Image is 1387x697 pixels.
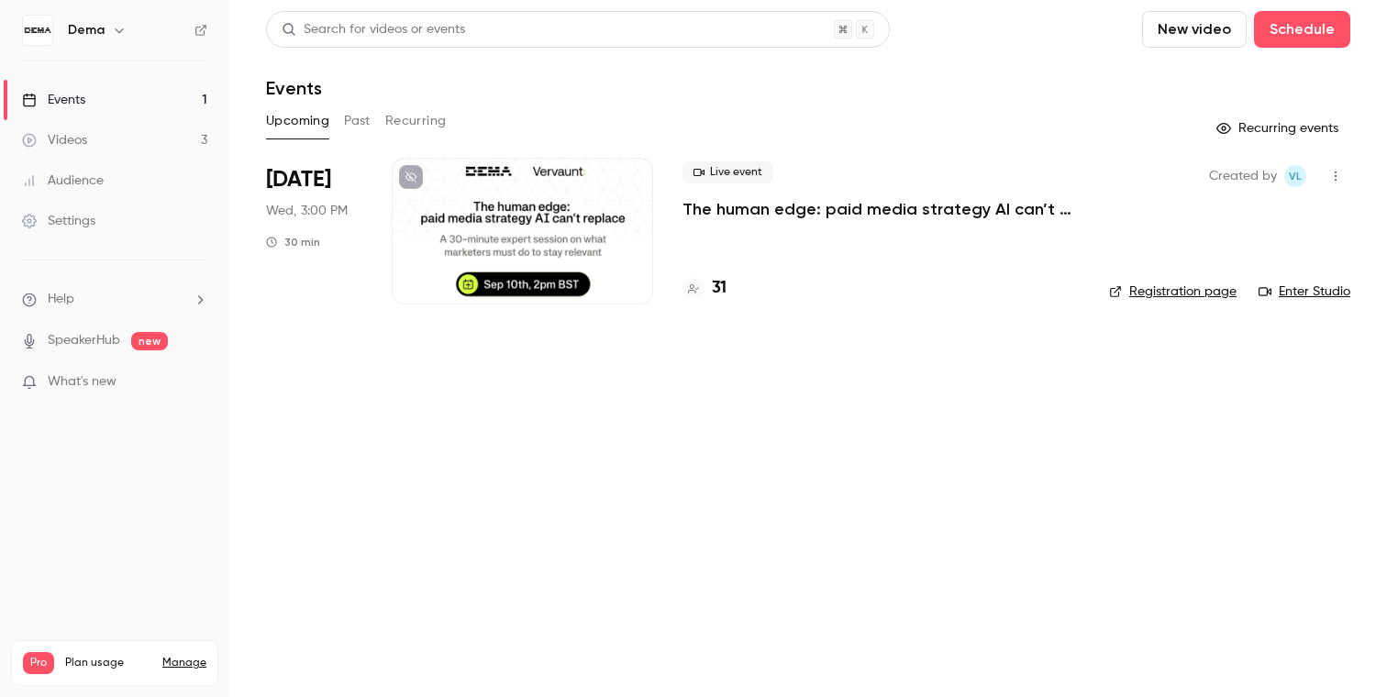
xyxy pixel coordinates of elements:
span: Pro [23,652,54,674]
div: Settings [22,212,95,230]
span: Live event [682,161,773,183]
div: Sep 10 Wed, 2:00 PM (Europe/London) [266,158,362,304]
button: Schedule [1254,11,1350,48]
span: VL [1289,165,1302,187]
div: Search for videos or events [282,20,465,39]
button: New video [1142,11,1247,48]
span: What's new [48,372,117,392]
h1: Events [266,77,322,99]
a: SpeakerHub [48,331,120,350]
a: The human edge: paid media strategy AI can’t replace [682,198,1080,220]
span: Help [48,290,74,309]
div: Events [22,91,85,109]
a: Registration page [1109,282,1237,301]
div: Videos [22,131,87,149]
button: Upcoming [266,106,329,136]
span: new [131,332,168,350]
h4: 31 [712,276,727,301]
div: Audience [22,171,104,190]
div: 30 min [266,235,320,249]
iframe: Noticeable Trigger [185,374,207,391]
h6: Dema [68,21,105,39]
span: Ville Leikas [1284,165,1306,187]
button: Recurring events [1208,114,1350,143]
span: Wed, 3:00 PM [266,202,348,220]
span: Created by [1209,165,1277,187]
span: Plan usage [65,656,151,670]
button: Past [344,106,371,136]
button: Recurring [385,106,447,136]
a: 31 [682,276,727,301]
a: Enter Studio [1259,282,1350,301]
img: Dema [23,16,52,45]
span: [DATE] [266,165,331,194]
a: Manage [162,656,206,670]
li: help-dropdown-opener [22,290,207,309]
